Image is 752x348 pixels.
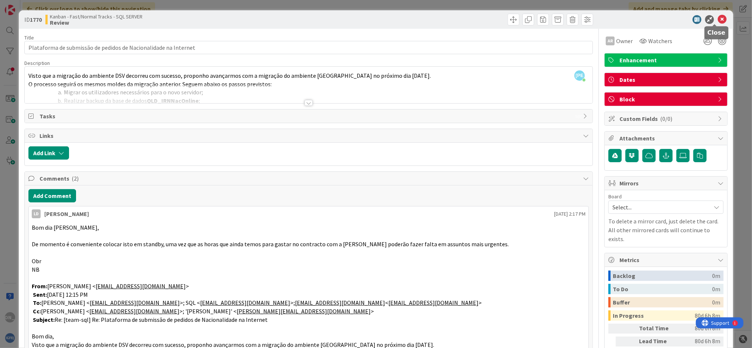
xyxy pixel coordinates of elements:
div: Backlog [613,271,712,281]
strong: Cc: [33,307,41,315]
div: 80d 6h 8m [683,324,720,334]
span: Visto que a migração do ambiente DSV decorreu com sucesso, proponho avançarmos com a migração do ... [28,72,431,79]
span: Description [24,60,50,66]
a: [EMAIL_ADDRESS][DOMAIN_NAME] [96,282,186,290]
span: De momento é conveniente colocar isto em standby, uma vez que as horas que ainda temos para gasta... [32,240,509,248]
span: >; '[PERSON_NAME]' < [179,307,237,315]
span: Block [619,95,714,104]
span: Re: [team-sql] Re: Plataforma de submissão de pedidos de Nacionalidade na Internet [55,316,268,323]
span: > [371,307,374,315]
span: ( 0/0 ) [660,115,672,122]
div: AR [606,36,615,45]
span: Bom dia, [32,333,54,340]
p: To delete a mirror card, just delete the card. All other mirrored cards will continue to exists. [608,217,724,243]
button: Add Link [28,146,69,160]
a: [EMAIL_ADDRESS][DOMAIN_NAME] [90,299,180,306]
span: Tasks [40,112,579,121]
span: Obr [32,257,41,265]
strong: From: [32,282,47,290]
span: ( 2 ) [72,175,79,182]
div: 0m [712,297,720,307]
div: 1 [38,3,40,9]
span: [PERSON_NAME] < [41,299,90,306]
div: Lead Time [639,337,680,347]
span: Enhancement [619,56,714,65]
span: Metrics [619,255,714,264]
span: Watchers [648,36,672,45]
a: [PERSON_NAME][EMAIL_ADDRESS][DOMAIN_NAME] [237,307,371,315]
span: >; [290,299,295,306]
div: In Progress [613,310,695,321]
span: [DATE] 12:15 PM [47,291,88,298]
span: Kanban - Fast/Normal Tracks - SQL SERVER [50,14,142,20]
span: > [186,282,189,290]
a: [EMAIL_ADDRESS][DOMAIN_NAME] [388,299,478,306]
div: To Do [613,284,712,294]
div: 0m [712,271,720,281]
span: Links [40,131,579,140]
strong: Sent: [33,291,47,298]
button: Add Comment [28,189,76,202]
span: Support [16,1,34,10]
span: Dates [619,75,714,84]
input: type card name here... [24,41,593,54]
div: LD [32,209,41,218]
strong: To: [33,299,41,306]
span: Board [608,194,622,199]
b: 1770 [30,16,42,23]
div: [PERSON_NAME] [44,209,89,218]
span: [PERSON_NAME] [574,70,585,81]
a: [EMAIL_ADDRESS][DOMAIN_NAME] [295,299,385,306]
span: > [478,299,482,306]
span: >; SQL < [180,299,200,306]
b: Review [50,20,142,25]
span: ID [24,15,42,24]
a: [EMAIL_ADDRESS][DOMAIN_NAME] [200,299,290,306]
label: Title [24,34,34,41]
span: Owner [616,36,633,45]
span: [PERSON_NAME] < [41,307,89,315]
a: [EMAIL_ADDRESS][DOMAIN_NAME] [89,307,179,315]
div: 0m [712,284,720,294]
span: Mirrors [619,179,714,188]
span: O processo seguirá os mesmos moldes da migração anterior. Seguem abaixo os passos previstos: [28,80,272,88]
div: 80d 6h 8m [683,337,720,347]
h5: Close [707,29,725,36]
span: [PERSON_NAME] < [47,282,96,290]
span: Select... [612,202,707,212]
span: Comments [40,174,579,183]
span: Attachments [619,134,714,143]
div: Buffer [613,297,712,307]
span: NB [32,266,40,273]
strong: Subject: [33,316,55,323]
span: < [385,299,388,306]
span: [DATE] 2:17 PM [554,210,586,218]
div: 80d 6h 8m [695,310,720,321]
span: Bom dia [PERSON_NAME], [32,224,99,231]
div: Total Time [639,324,680,334]
span: Custom Fields [619,114,714,123]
